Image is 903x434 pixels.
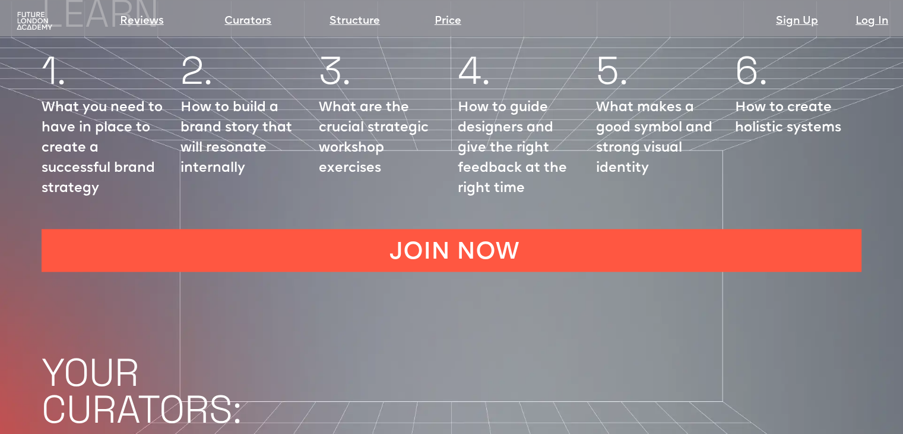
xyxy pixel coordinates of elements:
a: Sign Up [776,13,818,30]
a: Structure [329,13,380,30]
p: What are the crucial strategic workshop exercises [319,98,446,179]
h1: YOUR CURATORS: [42,354,903,428]
h1: 1. [42,52,66,89]
a: Curators [224,13,271,30]
h1: 4. [458,52,490,89]
h1: 3. [319,52,351,89]
p: How to build a brand story that will resonate internally [180,98,308,179]
a: JOIN NOW [42,229,861,272]
a: Reviews [120,13,164,30]
h1: 5. [596,52,628,89]
h1: 6. [735,52,768,89]
a: Price [435,13,461,30]
a: Log In [856,13,888,30]
p: How to guide designers and give the right feedback at the right time [458,98,585,199]
p: What makes a good symbol and strong visual identity [596,98,723,179]
p: How to create holistic systems [735,98,862,139]
p: What you need to have in place to create a successful brand strategy [42,98,169,199]
h1: 2. [180,52,213,89]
